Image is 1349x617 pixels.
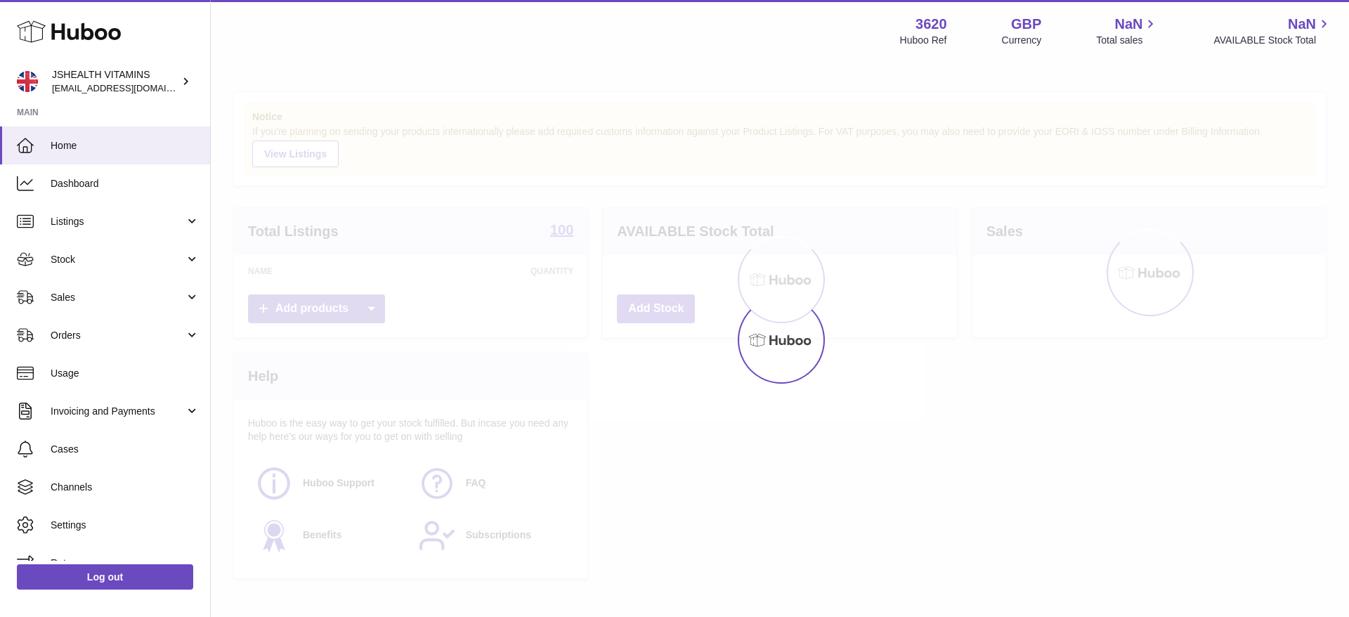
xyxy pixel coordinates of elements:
[1011,15,1041,34] strong: GBP
[51,215,185,228] span: Listings
[51,291,185,304] span: Sales
[1114,15,1142,34] span: NaN
[51,139,200,152] span: Home
[1213,34,1332,47] span: AVAILABLE Stock Total
[1002,34,1042,47] div: Currency
[51,367,200,380] span: Usage
[51,557,200,570] span: Returns
[51,177,200,190] span: Dashboard
[1096,15,1159,47] a: NaN Total sales
[51,443,200,456] span: Cases
[51,253,185,266] span: Stock
[1288,15,1316,34] span: NaN
[17,71,38,92] img: internalAdmin-3620@internal.huboo.com
[900,34,947,47] div: Huboo Ref
[52,68,178,95] div: JSHEALTH VITAMINS
[51,481,200,494] span: Channels
[17,564,193,590] a: Log out
[51,519,200,532] span: Settings
[1213,15,1332,47] a: NaN AVAILABLE Stock Total
[51,329,185,342] span: Orders
[915,15,947,34] strong: 3620
[1096,34,1159,47] span: Total sales
[51,405,185,418] span: Invoicing and Payments
[52,82,207,93] span: [EMAIL_ADDRESS][DOMAIN_NAME]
